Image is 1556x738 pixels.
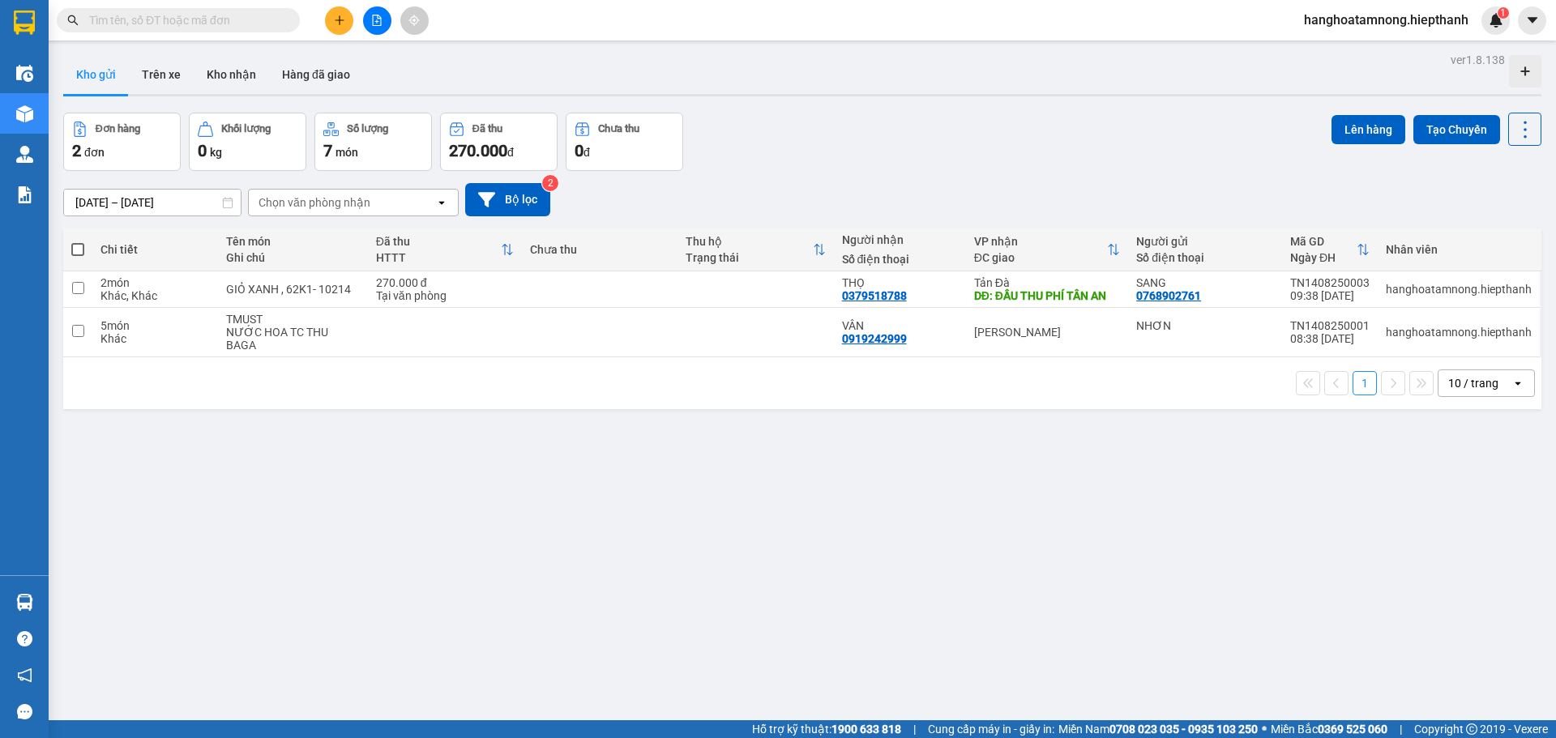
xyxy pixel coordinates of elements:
[686,251,812,264] div: Trạng thái
[16,105,33,122] img: warehouse-icon
[100,289,210,302] div: Khác, Khác
[575,141,583,160] span: 0
[1136,251,1274,264] div: Số điện thoại
[63,113,181,171] button: Đơn hàng2đơn
[400,6,429,35] button: aim
[376,289,514,302] div: Tại văn phòng
[226,283,359,296] div: GIỎ XANH , 62K1- 10214
[449,141,507,160] span: 270.000
[16,594,33,611] img: warehouse-icon
[831,723,901,736] strong: 1900 633 818
[1262,726,1267,732] span: ⚪️
[1058,720,1258,738] span: Miền Nam
[1386,326,1532,339] div: hanghoatamnong.hiepthanh
[440,113,558,171] button: Đã thu270.000đ
[842,332,907,345] div: 0919242999
[1509,55,1541,87] div: Tạo kho hàng mới
[334,15,345,26] span: plus
[371,15,383,26] span: file-add
[100,332,210,345] div: Khác
[1282,228,1378,271] th: Toggle SortBy
[1136,289,1201,302] div: 0768902761
[974,289,1120,302] div: DĐ: ĐẦU THU PHÍ TÂN AN
[1451,51,1505,69] div: ver 1.8.138
[1500,7,1506,19] span: 1
[226,251,359,264] div: Ghi chú
[194,55,269,94] button: Kho nhận
[16,65,33,82] img: warehouse-icon
[1290,276,1370,289] div: TN1408250003
[14,11,35,35] img: logo-vxr
[1290,332,1370,345] div: 08:38 [DATE]
[129,55,194,94] button: Trên xe
[100,243,210,256] div: Chi tiết
[17,631,32,646] span: question-circle
[368,228,522,271] th: Toggle SortBy
[64,190,241,215] input: Select a date range.
[1318,723,1387,736] strong: 0369 525 060
[1290,289,1370,302] div: 09:38 [DATE]
[1386,243,1532,256] div: Nhân viên
[1290,235,1357,248] div: Mã GD
[1136,319,1274,332] div: NHƠN
[226,326,359,352] div: NƯỚC HOA TC THU BAGA
[16,146,33,163] img: warehouse-icon
[1489,13,1503,28] img: icon-new-feature
[465,183,550,216] button: Bộ lọc
[96,123,140,134] div: Đơn hàng
[1466,723,1477,735] span: copyright
[323,141,332,160] span: 7
[347,123,388,134] div: Số lượng
[67,15,79,26] span: search
[221,123,271,134] div: Khối lượng
[507,146,514,159] span: đ
[598,123,639,134] div: Chưa thu
[408,15,420,26] span: aim
[1386,283,1532,296] div: hanghoatamnong.hiepthanh
[928,720,1054,738] span: Cung cấp máy in - giấy in:
[1353,371,1377,395] button: 1
[63,55,129,94] button: Kho gửi
[1290,251,1357,264] div: Ngày ĐH
[974,326,1120,339] div: [PERSON_NAME]
[678,228,833,271] th: Toggle SortBy
[363,6,391,35] button: file-add
[966,228,1128,271] th: Toggle SortBy
[1332,115,1405,144] button: Lên hàng
[269,55,363,94] button: Hàng đã giao
[1136,235,1274,248] div: Người gửi
[100,319,210,332] div: 5 món
[913,720,916,738] span: |
[686,235,812,248] div: Thu hộ
[336,146,358,159] span: món
[17,704,32,719] span: message
[226,313,359,326] div: TMUST
[376,235,501,248] div: Đã thu
[1290,319,1370,332] div: TN1408250001
[189,113,306,171] button: Khối lượng0kg
[376,251,501,264] div: HTTT
[198,141,207,160] span: 0
[1400,720,1402,738] span: |
[1136,276,1274,289] div: SANG
[842,276,958,289] div: THỌ
[314,113,432,171] button: Số lượng7món
[752,720,901,738] span: Hỗ trợ kỹ thuật:
[542,175,558,191] sup: 2
[842,253,958,266] div: Số điện thoại
[1525,13,1540,28] span: caret-down
[842,319,958,332] div: VÂN
[84,146,105,159] span: đơn
[530,243,669,256] div: Chưa thu
[100,276,210,289] div: 2 món
[325,6,353,35] button: plus
[17,668,32,683] span: notification
[974,276,1120,289] div: Tản Đà
[89,11,280,29] input: Tìm tên, số ĐT hoặc mã đơn
[210,146,222,159] span: kg
[842,233,958,246] div: Người nhận
[72,141,81,160] span: 2
[226,235,359,248] div: Tên món
[974,235,1107,248] div: VP nhận
[435,196,448,209] svg: open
